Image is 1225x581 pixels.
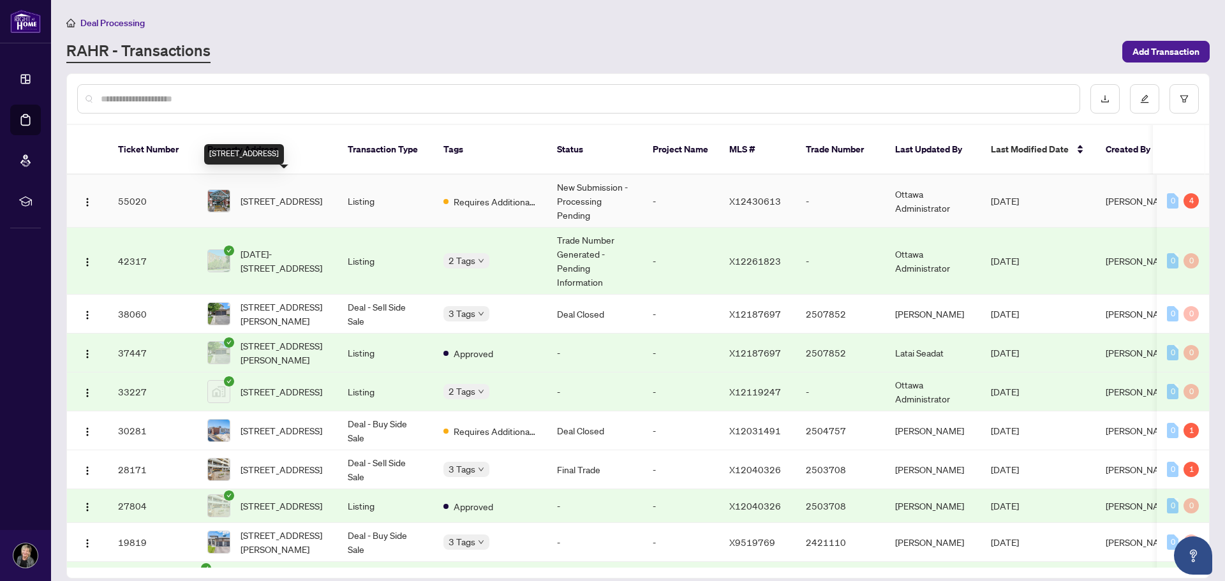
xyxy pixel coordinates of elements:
div: 0 [1167,306,1178,321]
span: check-circle [201,563,211,573]
div: 0 [1184,253,1199,268]
td: - [547,372,642,411]
span: [STREET_ADDRESS][PERSON_NAME] [241,300,327,328]
span: X12031491 [729,425,781,436]
span: X12187697 [729,308,781,320]
div: 0 [1184,534,1199,550]
span: down [478,258,484,264]
img: thumbnail-img [208,531,230,553]
span: filter [1180,94,1189,103]
td: 28171 [108,450,197,489]
td: 37447 [108,334,197,372]
span: [DATE] [991,347,1019,358]
td: 27804 [108,489,197,523]
span: X12119247 [729,386,781,397]
th: Trade Number [796,125,885,175]
span: [DATE] [991,536,1019,548]
td: [PERSON_NAME] [885,411,981,450]
td: Ottawa Administrator [885,175,981,228]
span: [DATE] [991,464,1019,475]
span: down [478,466,484,473]
span: Deal Processing [80,17,145,29]
button: Logo [77,420,98,441]
img: Logo [82,257,93,267]
span: 2 Tags [449,384,475,399]
span: [STREET_ADDRESS] [241,462,322,476]
td: - [642,489,719,523]
td: [PERSON_NAME] [885,523,981,562]
td: - [642,372,719,411]
img: Logo [82,388,93,398]
th: Property Address [197,125,338,175]
div: 0 [1184,306,1199,321]
div: 0 [1167,462,1178,477]
span: X9519769 [729,536,775,548]
div: 0 [1167,345,1178,360]
img: logo [10,10,41,33]
span: [DATE]-[STREET_ADDRESS] [241,247,327,275]
td: 55020 [108,175,197,228]
span: [DATE] [991,425,1019,436]
td: 38060 [108,295,197,334]
span: 3 Tags [449,534,475,549]
button: edit [1130,84,1159,114]
th: Last Updated By [885,125,981,175]
td: - [642,175,719,228]
span: X12261823 [729,255,781,267]
img: Profile Icon [13,543,38,568]
td: 2507852 [796,334,885,372]
td: 33227 [108,372,197,411]
img: Logo [82,197,93,207]
td: Deal Closed [547,411,642,450]
span: [DATE] [991,255,1019,267]
span: X12040326 [729,464,781,475]
span: [PERSON_NAME] [1106,308,1175,320]
th: MLS # [719,125,796,175]
th: Ticket Number [108,125,197,175]
td: 2503708 [796,489,885,523]
td: Deal - Sell Side Sale [338,450,433,489]
img: Logo [82,427,93,437]
td: Latai Seadat [885,334,981,372]
td: - [547,523,642,562]
span: check-circle [224,376,234,386]
div: 0 [1167,423,1178,438]
button: download [1090,84,1120,114]
td: [PERSON_NAME] [885,489,981,523]
td: 19819 [108,523,197,562]
td: - [796,372,885,411]
td: - [796,175,885,228]
td: - [642,523,719,562]
button: Open asap [1174,536,1212,575]
td: Final Trade [547,450,642,489]
td: 2421110 [796,523,885,562]
span: down [478,388,484,395]
button: Logo [77,342,98,363]
button: Logo [77,251,98,271]
span: Requires Additional Docs [454,424,537,438]
span: down [478,539,484,545]
button: filter [1169,84,1199,114]
td: 2503708 [796,450,885,489]
td: - [796,228,885,295]
button: Logo [77,381,98,402]
th: Project Name [642,125,719,175]
td: - [547,489,642,523]
img: Logo [82,349,93,359]
span: [PERSON_NAME] [1106,255,1175,267]
span: edit [1140,94,1149,103]
span: X12187697 [729,347,781,358]
img: thumbnail-img [208,381,230,402]
span: [PERSON_NAME] [1106,536,1175,548]
td: 30281 [108,411,197,450]
span: [STREET_ADDRESS] [241,499,322,513]
span: check-circle [224,490,234,501]
td: Trade Number Generated - Pending Information [547,228,642,295]
td: Ottawa Administrator [885,372,981,411]
span: 3 Tags [449,462,475,476]
div: [STREET_ADDRESS] [204,144,284,165]
span: [PERSON_NAME] [1106,500,1175,511]
td: - [642,450,719,489]
span: Approved [454,499,493,513]
td: [PERSON_NAME] [885,450,981,489]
